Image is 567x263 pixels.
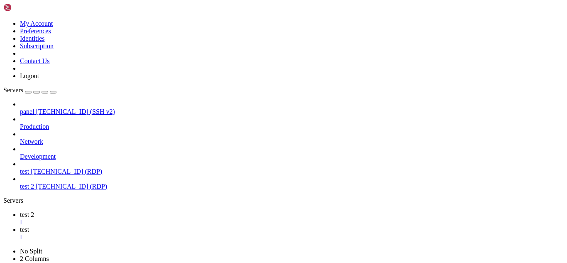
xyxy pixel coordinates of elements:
a: Identities [20,35,45,42]
a: Subscription [20,42,54,49]
a: Contact Us [20,57,50,64]
span: test 2 [20,211,34,218]
span: Servers [3,86,23,93]
span: test [20,226,29,233]
span: [TECHNICAL_ID] (RDP) [36,183,107,190]
a:  [20,234,564,241]
li: Network [20,130,564,145]
span: test [20,168,29,175]
span: [TECHNICAL_ID] (RDP) [31,168,102,175]
a: panel [TECHNICAL_ID] (SSH v2) [20,108,564,116]
span: test 2 [20,183,34,190]
a: test [TECHNICAL_ID] (RDP) [20,168,564,175]
a: My Account [20,20,53,27]
span: Production [20,123,49,130]
a: test [20,226,564,241]
div: Servers [3,197,564,204]
span: [TECHNICAL_ID] (SSH v2) [36,108,115,115]
a: Logout [20,72,39,79]
a: Preferences [20,27,51,34]
a: Servers [3,86,56,93]
a:  [20,219,564,226]
a: Development [20,153,564,160]
a: 2 Columns [20,255,49,262]
span: Network [20,138,43,145]
li: test [TECHNICAL_ID] (RDP) [20,160,564,175]
span: Development [20,153,56,160]
li: Development [20,145,564,160]
a: test 2 [TECHNICAL_ID] (RDP) [20,183,564,190]
a: No Split [20,248,42,255]
span: panel [20,108,34,115]
li: test 2 [TECHNICAL_ID] (RDP) [20,175,564,190]
li: panel [TECHNICAL_ID] (SSH v2) [20,101,564,116]
img: Shellngn [3,3,51,12]
li: Production [20,116,564,130]
a: Production [20,123,564,130]
a: Network [20,138,564,145]
a: test 2 [20,211,564,226]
